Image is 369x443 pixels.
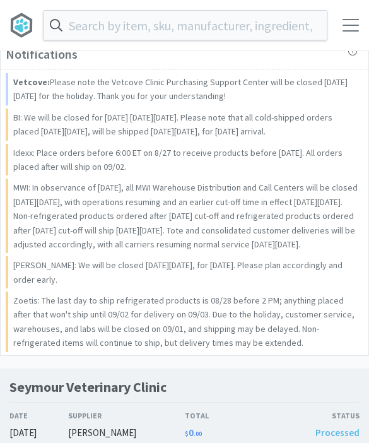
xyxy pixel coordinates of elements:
p: Please note the Vetcove Clinic Purchasing Support Center will be closed [DATE][DATE] for the holi... [13,75,358,103]
span: . 00 [194,430,202,438]
p: MWI: In observance of [DATE], all MWI Warehouse Distribution and Call Centers will be closed [DAT... [13,180,358,251]
div: Supplier [68,410,185,422]
p: [PERSON_NAME]: We will be closed [DATE][DATE], for [DATE]. Please plan accordingly and order early. [13,258,358,286]
h1: Seymour Veterinary Clinic [9,378,167,396]
p: Zoetis: The last day to ship refrigerated products is 08/28 before 2 PM; anything placed after th... [13,293,358,350]
input: Search by item, sku, manufacturer, ingredient, size... [44,11,327,40]
div: Date [9,410,68,422]
span: 0 [185,427,202,439]
div: Status [272,410,360,422]
p: Idexx: Place orders before 6:00 ET on 8/27 to receive products before [DATE]. All orders placed a... [13,146,358,174]
span: Processed [315,427,360,439]
p: BI: We will be closed for [DATE] [DATE][DATE]. Please note that all cold-shipped orders placed [D... [13,110,358,139]
strong: Vetcove: [13,76,50,88]
div: [DATE] [9,425,68,440]
span: $ [185,430,189,438]
div: Total [185,410,272,422]
a: [DATE][PERSON_NAME]$0.00Processed [9,425,360,440]
h3: Notifications [6,44,78,64]
div: [PERSON_NAME] [68,425,185,440]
